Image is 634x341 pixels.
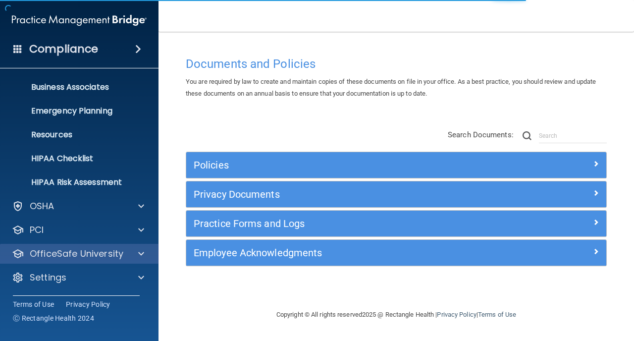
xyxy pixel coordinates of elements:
span: You are required by law to create and maintain copies of these documents on file in your office. ... [186,78,596,97]
span: Ⓒ Rectangle Health 2024 [13,313,94,323]
a: Privacy Policy [437,311,476,318]
h5: Privacy Documents [194,189,494,200]
img: PMB logo [12,10,147,30]
span: Search Documents: [448,130,514,139]
input: Search [539,128,607,143]
p: OSHA [30,200,54,212]
a: Practice Forms and Logs [194,216,599,231]
p: Settings [30,272,66,284]
a: Privacy Policy [66,299,110,309]
div: Copyright © All rights reserved 2025 @ Rectangle Health | | [215,299,577,331]
p: Business Associates [6,82,142,92]
a: OfficeSafe University [12,248,144,260]
p: HIPAA Risk Assessment [6,177,142,187]
p: HIPAA Checklist [6,154,142,164]
a: Terms of Use [478,311,516,318]
p: OfficeSafe University [30,248,123,260]
a: Privacy Documents [194,186,599,202]
a: Policies [194,157,599,173]
a: Employee Acknowledgments [194,245,599,261]
h4: Compliance [29,42,98,56]
a: PCI [12,224,144,236]
h5: Employee Acknowledgments [194,247,494,258]
p: PCI [30,224,44,236]
p: Emergency Planning [6,106,142,116]
img: ic-search.3b580494.png [523,131,531,140]
a: Terms of Use [13,299,54,309]
h5: Policies [194,160,494,170]
a: Settings [12,272,144,284]
h5: Practice Forms and Logs [194,218,494,229]
p: Resources [6,130,142,140]
h4: Documents and Policies [186,57,607,70]
a: OSHA [12,200,144,212]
